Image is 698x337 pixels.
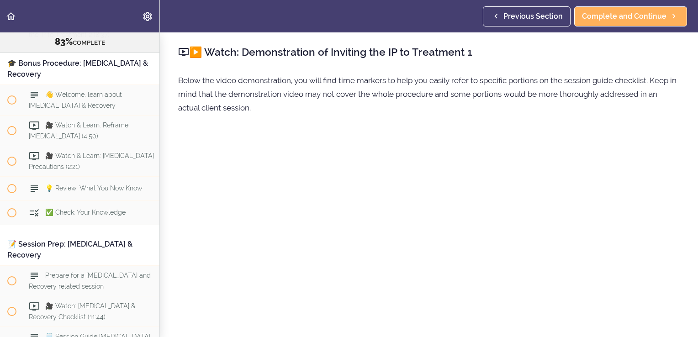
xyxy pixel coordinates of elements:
a: Previous Section [483,6,571,26]
svg: Settings Menu [142,11,153,22]
span: 🎥 Watch: [MEDICAL_DATA] & Recovery Checklist (11:44) [29,303,135,321]
p: Below the video demonstration, you will find time markers to help you easily refer to specific po... [178,74,680,115]
span: 👋 Welcome, learn about [MEDICAL_DATA] & Recovery [29,91,122,109]
h2: ▶️ Watch: Demonstration of Inviting the IP to Treatment 1 [178,44,680,60]
span: Previous Section [503,11,563,22]
span: Prepare for a [MEDICAL_DATA] and Recovery related session [29,272,151,290]
span: 🎥 Watch & Learn: [MEDICAL_DATA] Precautions (2:21) [29,153,154,170]
svg: Back to course curriculum [5,11,16,22]
div: COMPLETE [11,36,148,48]
span: ✅ Check: Your Knowledge [45,209,126,216]
span: 83% [55,36,73,47]
span: 💡 Review: What You Now Know [45,185,142,192]
span: 🎥 Watch & Learn: Reframe [MEDICAL_DATA] (4:50) [29,122,128,140]
a: Complete and Continue [574,6,687,26]
span: Complete and Continue [582,11,666,22]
